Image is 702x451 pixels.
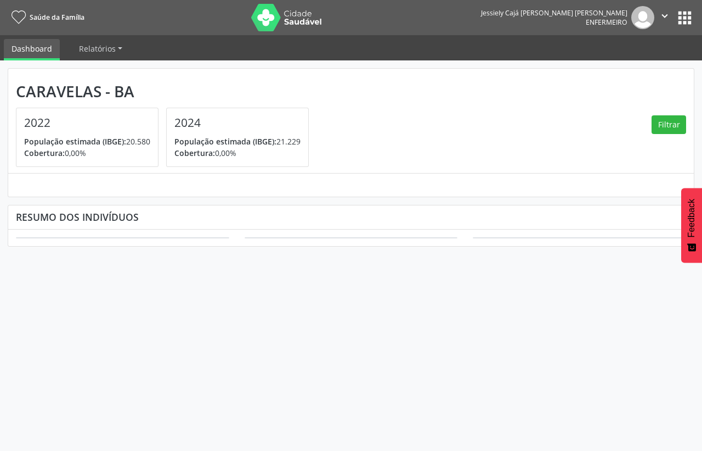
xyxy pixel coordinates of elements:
[174,147,301,159] p: 0,00%
[174,148,215,158] span: Cobertura:
[652,115,686,134] button: Filtrar
[687,199,697,237] span: Feedback
[24,148,65,158] span: Cobertura:
[16,82,316,101] div: Caravelas - BA
[71,39,130,58] a: Relatórios
[30,13,84,22] span: Saúde da Família
[24,116,150,130] h4: 2022
[675,8,694,27] button: apps
[16,211,686,223] div: Resumo dos indivíduos
[174,116,301,130] h4: 2024
[24,136,150,147] p: 20.580
[654,6,675,29] button: 
[79,43,116,54] span: Relatórios
[174,136,276,147] span: População estimada (IBGE):
[24,136,126,147] span: População estimada (IBGE):
[4,39,60,60] a: Dashboard
[659,10,671,22] i: 
[681,188,702,263] button: Feedback - Mostrar pesquisa
[481,8,627,18] div: Jessiely Cajá [PERSON_NAME] [PERSON_NAME]
[8,8,84,26] a: Saúde da Família
[586,18,627,27] span: Enfermeiro
[174,136,301,147] p: 21.229
[631,6,654,29] img: img
[24,147,150,159] p: 0,00%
